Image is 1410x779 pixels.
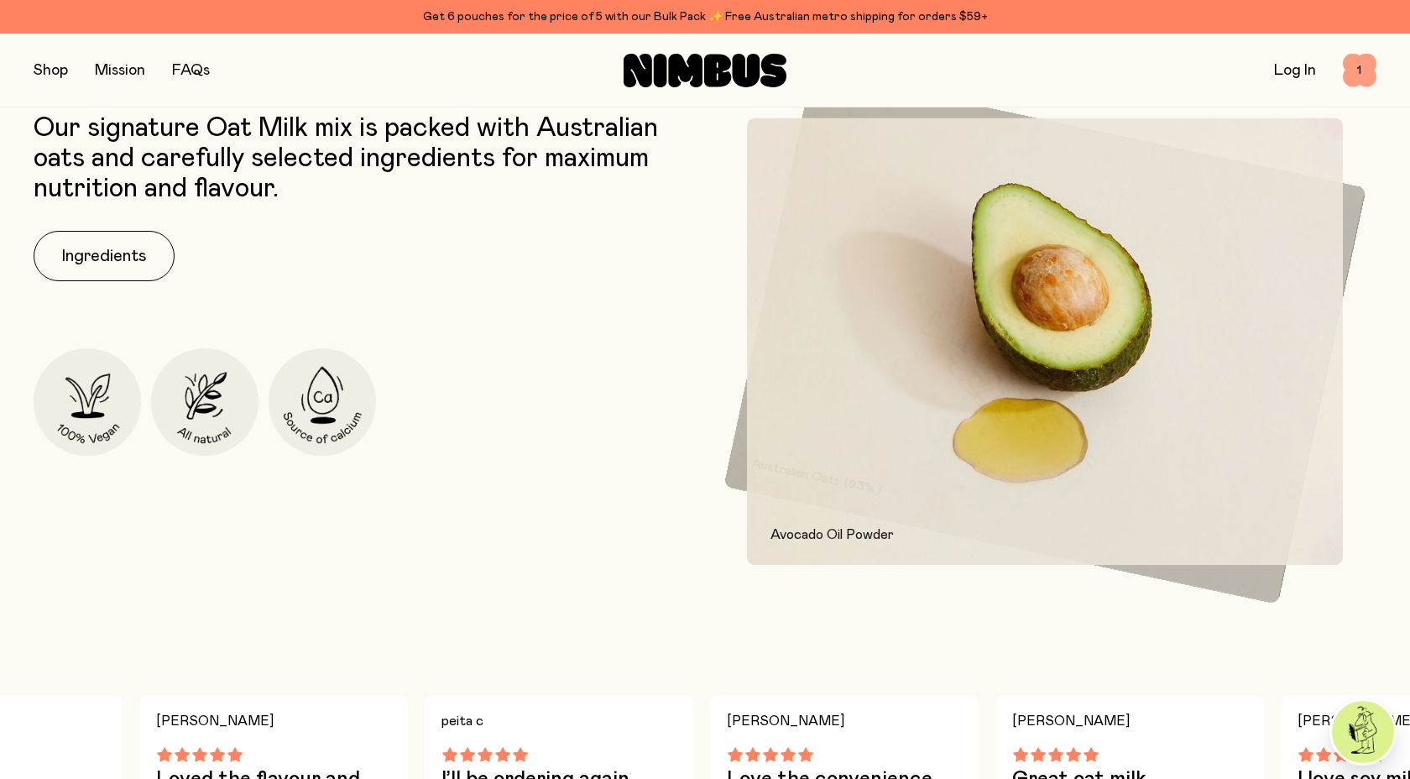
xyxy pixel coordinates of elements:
button: 1 [1343,54,1376,87]
h4: [PERSON_NAME] [156,708,391,734]
p: Avocado Oil Powder [770,525,1319,545]
a: Mission [95,63,145,78]
h4: [PERSON_NAME] [727,708,962,734]
h4: peita c [441,708,676,734]
h4: [PERSON_NAME] [1012,708,1247,734]
p: Our signature Oat Milk mix is packed with Australian oats and carefully selected ingredients for ... [34,113,697,204]
img: Avocado and avocado oil [747,118,1343,565]
div: Get 6 pouches for the price of 5 with our Bulk Pack ✨ Free Australian metro shipping for orders $59+ [34,7,1376,27]
a: FAQs [172,63,210,78]
img: agent [1332,701,1394,763]
button: Ingredients [34,231,175,281]
a: Log In [1274,63,1316,78]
